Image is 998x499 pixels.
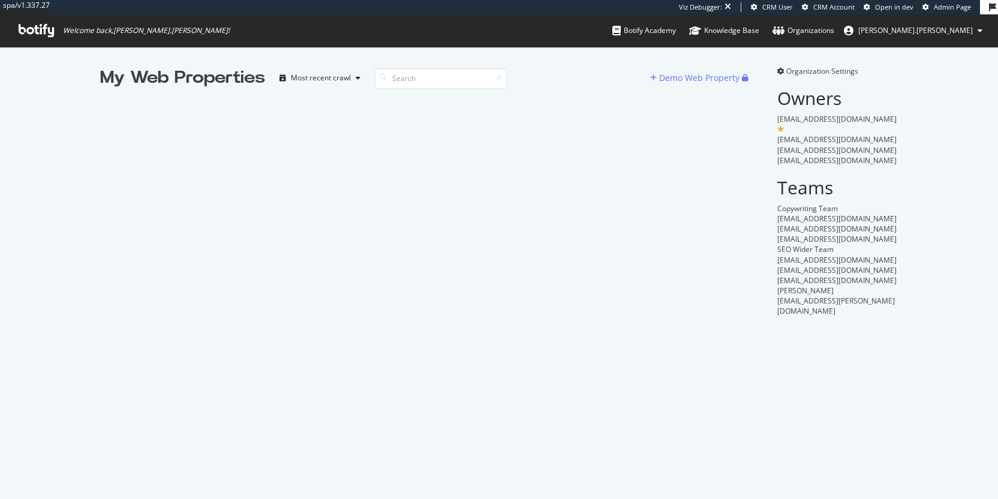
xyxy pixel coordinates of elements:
a: Organizations [772,14,834,47]
a: Demo Web Property [650,73,742,83]
a: CRM Account [802,2,855,12]
span: CRM User [762,2,793,11]
span: Welcome back, [PERSON_NAME].[PERSON_NAME] ! [63,26,230,35]
span: [EMAIL_ADDRESS][DOMAIN_NAME] [777,234,897,244]
a: Botify Academy [612,14,676,47]
span: [EMAIL_ADDRESS][DOMAIN_NAME] [777,275,897,285]
input: Search [375,68,507,89]
span: Organization Settings [786,66,858,76]
span: [EMAIL_ADDRESS][DOMAIN_NAME] [777,134,897,145]
span: [EMAIL_ADDRESS][DOMAIN_NAME] [777,255,897,265]
div: Knowledge Base [689,25,759,37]
a: Admin Page [922,2,971,12]
div: Organizations [772,25,834,37]
span: [EMAIL_ADDRESS][DOMAIN_NAME] [777,265,897,275]
span: alex.johnson [858,25,973,35]
span: [EMAIL_ADDRESS][DOMAIN_NAME] [777,224,897,234]
a: CRM User [751,2,793,12]
div: Viz Debugger: [679,2,722,12]
span: [EMAIL_ADDRESS][DOMAIN_NAME] [777,155,897,166]
button: [PERSON_NAME].[PERSON_NAME] [834,21,992,40]
h2: Owners [777,88,898,108]
span: Open in dev [875,2,913,11]
button: Most recent crawl [275,68,365,88]
a: Knowledge Base [689,14,759,47]
button: Demo Web Property [650,68,742,88]
div: Demo Web Property [659,72,740,84]
div: Botify Academy [612,25,676,37]
div: Copywriting Team [777,203,898,214]
span: Admin Page [934,2,971,11]
span: [EMAIL_ADDRESS][DOMAIN_NAME] [777,145,897,155]
span: [EMAIL_ADDRESS][PERSON_NAME][DOMAIN_NAME] [777,296,895,316]
span: [EMAIL_ADDRESS][DOMAIN_NAME] [777,214,897,224]
h2: Teams [777,178,898,197]
div: Most recent crawl [291,74,351,82]
div: [PERSON_NAME] [777,285,898,296]
div: SEO Wider Team [777,244,898,254]
div: My Web Properties [100,66,265,90]
span: [EMAIL_ADDRESS][DOMAIN_NAME] [777,114,897,124]
a: Open in dev [864,2,913,12]
span: CRM Account [813,2,855,11]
